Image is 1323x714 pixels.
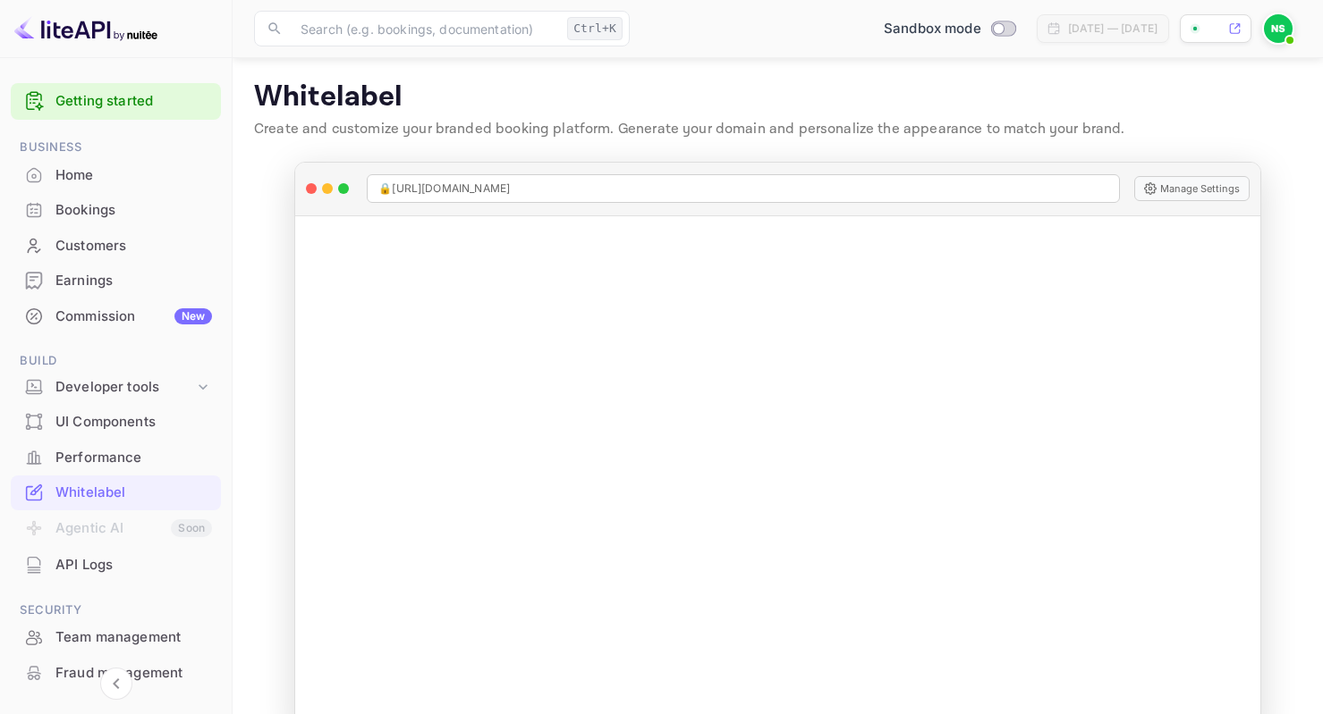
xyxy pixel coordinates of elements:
[55,412,212,433] div: UI Components
[1264,14,1293,43] img: NAJWA SAADI
[100,668,132,700] button: Collapse navigation
[55,200,212,221] div: Bookings
[11,372,221,403] div: Developer tools
[11,441,221,474] a: Performance
[11,229,221,262] a: Customers
[11,656,221,689] a: Fraud management
[11,193,221,228] div: Bookings
[11,548,221,583] div: API Logs
[290,11,560,46] input: Search (e.g. bookings, documentation)
[11,158,221,191] a: Home
[877,19,1022,39] div: Switch to Production mode
[11,475,221,510] div: Whitelabel
[11,620,221,653] a: Team management
[378,181,510,197] span: 🔒 [URL][DOMAIN_NAME]
[55,627,212,648] div: Team management
[11,351,221,371] span: Build
[11,656,221,691] div: Fraud management
[55,555,212,575] div: API Logs
[1068,21,1158,37] div: [DATE] — [DATE]
[11,405,221,438] a: UI Components
[254,80,1302,115] p: Whitelabel
[11,229,221,264] div: Customers
[11,405,221,440] div: UI Components
[11,158,221,193] div: Home
[11,299,221,334] div: CommissionNew
[11,441,221,475] div: Performance
[55,448,212,468] div: Performance
[567,17,623,40] div: Ctrl+K
[55,307,212,327] div: Commission
[174,308,212,324] div: New
[11,138,221,157] span: Business
[55,236,212,256] div: Customers
[55,91,212,112] a: Getting started
[11,83,221,120] div: Getting started
[11,264,221,298] div: Earnings
[11,601,221,620] span: Security
[11,264,221,297] a: Earnings
[55,483,212,503] div: Whitelabel
[11,548,221,581] a: API Logs
[55,663,212,684] div: Fraud management
[14,14,157,43] img: LiteAPI logo
[55,165,212,186] div: Home
[55,377,194,398] div: Developer tools
[11,299,221,332] a: CommissionNew
[55,271,212,291] div: Earnings
[11,475,221,508] a: Whitelabel
[11,620,221,655] div: Team management
[1134,176,1250,201] button: Manage Settings
[11,193,221,226] a: Bookings
[884,19,981,39] span: Sandbox mode
[254,119,1302,140] p: Create and customize your branded booking platform. Generate your domain and personalize the appe...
